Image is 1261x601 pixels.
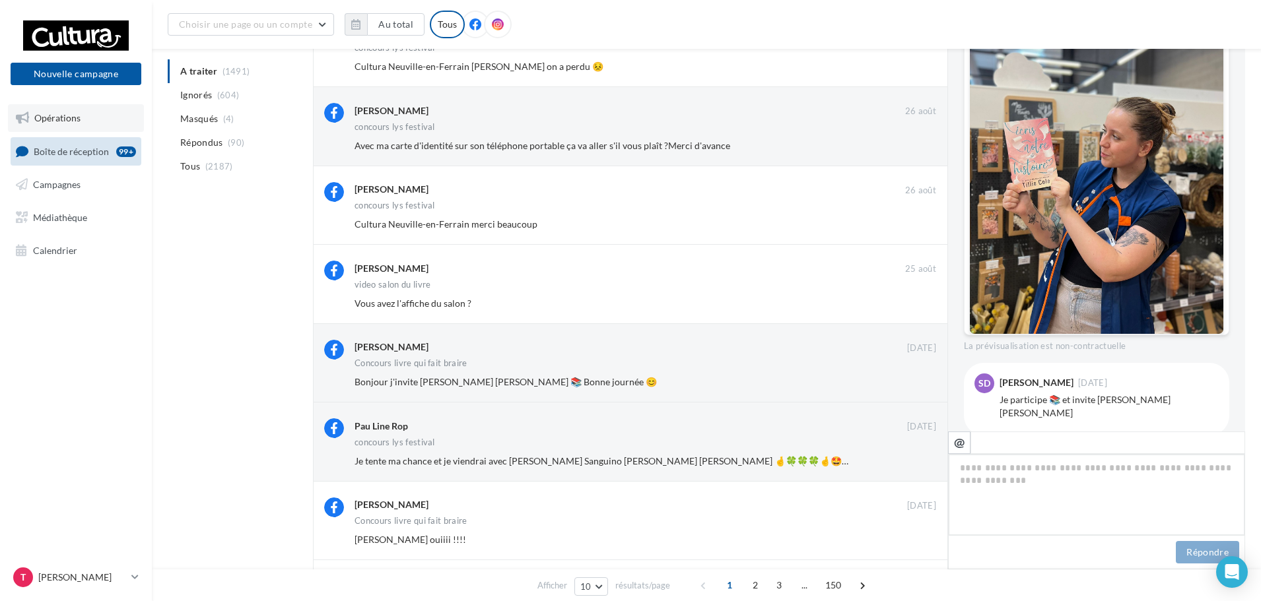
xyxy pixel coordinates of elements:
[948,431,971,454] button: @
[615,579,670,592] span: résultats/page
[430,11,465,38] div: Tous
[907,342,936,354] span: [DATE]
[905,106,936,117] span: 26 août
[228,137,244,148] span: (90)
[574,577,608,596] button: 10
[745,575,766,596] span: 2
[179,18,312,30] span: Choisir une page ou un compte
[355,517,467,525] div: Concours livre qui fait braire
[180,88,212,102] span: Ignorés
[1000,393,1219,420] div: Je participe 📚 et invite [PERSON_NAME] [PERSON_NAME]
[355,498,428,511] div: [PERSON_NAME]
[794,575,815,596] span: ...
[954,436,965,448] i: @
[38,571,126,584] p: [PERSON_NAME]
[205,161,233,172] span: (2187)
[537,579,567,592] span: Afficher
[8,137,144,166] a: Boîte de réception99+
[33,244,77,255] span: Calendrier
[1000,378,1074,387] div: [PERSON_NAME]
[355,262,428,275] div: [PERSON_NAME]
[907,500,936,512] span: [DATE]
[168,13,334,36] button: Choisir une page ou un compte
[355,104,428,117] div: [PERSON_NAME]
[355,376,657,387] span: Bonjour j'invite [PERSON_NAME] [PERSON_NAME] 📚 Bonne journée 😊
[34,145,109,156] span: Boîte de réception
[33,212,87,223] span: Médiathèque
[768,575,790,596] span: 3
[580,581,592,592] span: 10
[355,438,435,447] div: concours lys festival
[355,123,435,131] div: concours lys festival
[820,575,847,596] span: 150
[1176,541,1239,563] button: Répondre
[367,13,425,36] button: Au total
[8,237,144,265] a: Calendrier
[116,146,136,157] div: 99+
[20,571,26,584] span: T
[355,534,466,545] span: [PERSON_NAME] ouiiii !!!!
[978,377,990,390] span: SD
[180,112,218,125] span: Masqués
[355,140,730,151] span: Avec ma carte d'identité sur son téléphone portable ça va aller s'il vous plaît ?Merci d'avance
[355,201,435,210] div: concours lys festival
[1216,556,1248,588] div: Open Intercom Messenger
[355,183,428,196] div: [PERSON_NAME]
[345,13,425,36] button: Au total
[355,359,467,367] div: Concours livre qui fait braire
[33,179,81,190] span: Campagnes
[355,455,875,466] span: Je tente ma chance et je viendrai avec [PERSON_NAME] Sanguino [PERSON_NAME] [PERSON_NAME] 🤞🍀🍀🍀🤞🤩😍🥳🥳
[11,63,141,85] button: Nouvelle campagne
[355,340,428,354] div: [PERSON_NAME]
[355,218,537,230] span: Cultura Neuville-en-Ferrain merci beaucoup
[8,171,144,199] a: Campagnes
[180,136,223,149] span: Répondus
[8,204,144,232] a: Médiathèque
[355,61,603,72] span: Cultura Neuville-en-Ferrain [PERSON_NAME] on a perdu 😣
[11,565,141,590] a: T [PERSON_NAME]
[223,113,234,124] span: (4)
[905,185,936,197] span: 26 août
[719,575,740,596] span: 1
[355,420,408,433] div: Pau Line Rop
[355,280,431,289] div: video salon du livre
[180,160,200,173] span: Tous
[8,104,144,132] a: Opérations
[964,335,1229,352] div: La prévisualisation est non-contractuelle
[355,298,471,309] span: Vous avez l'affiche du salon ?
[907,421,936,433] span: [DATE]
[217,90,240,100] span: (604)
[34,112,81,123] span: Opérations
[905,263,936,275] span: 25 août
[355,44,435,52] div: concours lys festival
[1078,379,1107,387] span: [DATE]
